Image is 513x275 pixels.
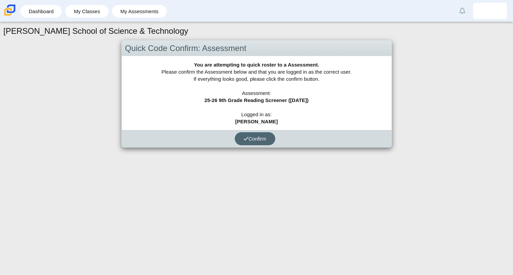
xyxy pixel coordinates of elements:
a: Dashboard [24,5,59,18]
b: You are attempting to quick roster to a Assessment. [194,62,319,68]
h1: [PERSON_NAME] School of Science & Technology [3,25,188,37]
a: My Assessments [115,5,164,18]
div: Please confirm the Assessment below and that you are logged in as the correct user. If everything... [122,56,392,130]
img: Carmen School of Science & Technology [3,3,17,17]
a: Alerts [455,3,470,18]
button: Confirm [235,132,275,145]
span: Confirm [243,136,266,142]
a: Carmen School of Science & Technology [3,12,17,18]
b: 25-26 9th Grade Reading Screener ([DATE]) [204,97,308,103]
div: Quick Code Confirm: Assessment [122,41,392,56]
b: [PERSON_NAME] [235,119,278,124]
a: noemi.barragan.NPNURX [473,3,507,19]
a: My Classes [69,5,105,18]
img: noemi.barragan.NPNURX [485,5,495,16]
